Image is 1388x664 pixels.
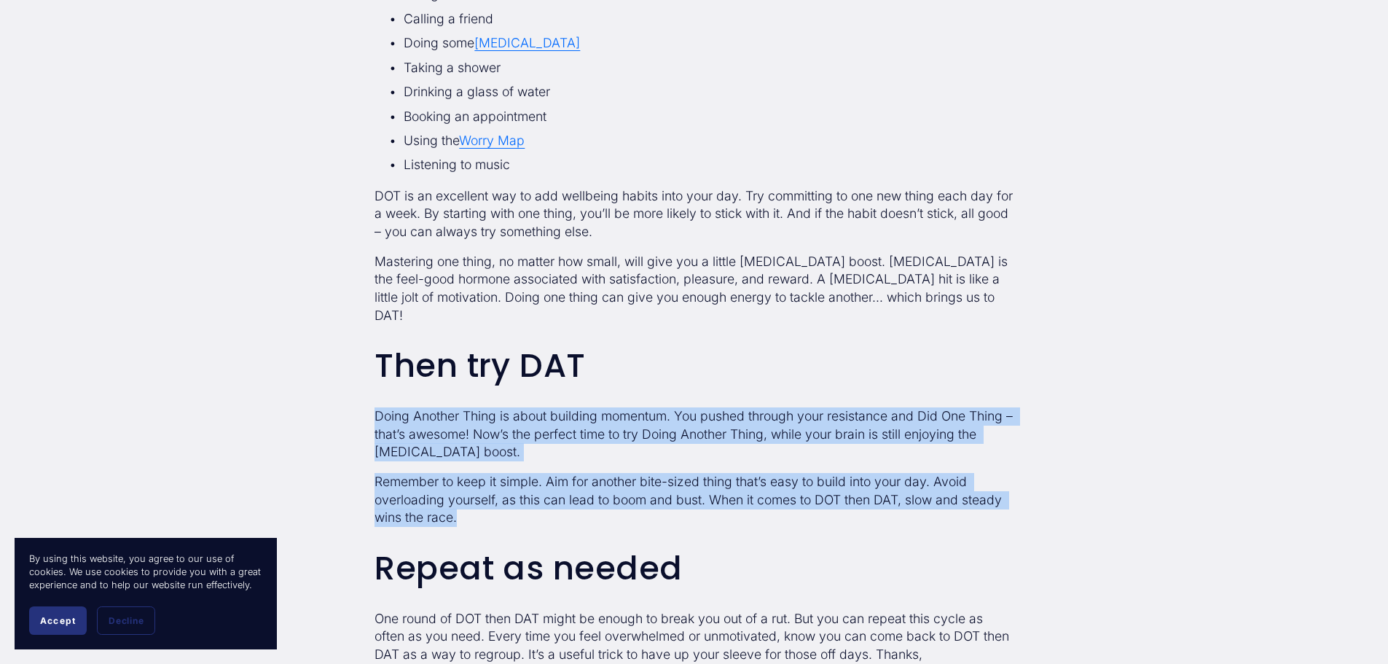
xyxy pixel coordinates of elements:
[404,59,1013,77] p: Taking a shower
[97,606,155,635] button: Decline
[29,606,87,635] button: Accept
[29,552,262,592] p: By using this website, you agree to our use of cookies. We use cookies to provide you with a grea...
[375,473,1013,527] p: Remember to keep it simple. Aim for another bite-sized thing that’s easy to build into your day. ...
[375,253,1013,325] p: Mastering one thing, no matter how small, will give you a little [MEDICAL_DATA] boost. [MEDICAL_D...
[375,348,1013,384] h2: Then try DAT
[109,615,144,626] span: Decline
[40,615,76,626] span: Accept
[474,35,580,50] a: [MEDICAL_DATA]
[375,550,1013,587] h2: Repeat as needed
[404,132,1013,150] p: Using the
[375,407,1013,461] p: Doing Another Thing is about building momentum. You pushed through your resistance and Did One Th...
[375,187,1013,241] p: DOT is an excellent way to add wellbeing habits into your day. Try committing to one new thing ea...
[404,10,1013,28] p: Calling a friend
[15,538,277,649] section: Cookie banner
[404,108,1013,126] p: Booking an appointment
[459,133,525,148] a: Worry Map
[404,34,1013,52] p: Doing some
[404,156,1013,174] p: Listening to music
[404,83,1013,101] p: Drinking a glass of water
